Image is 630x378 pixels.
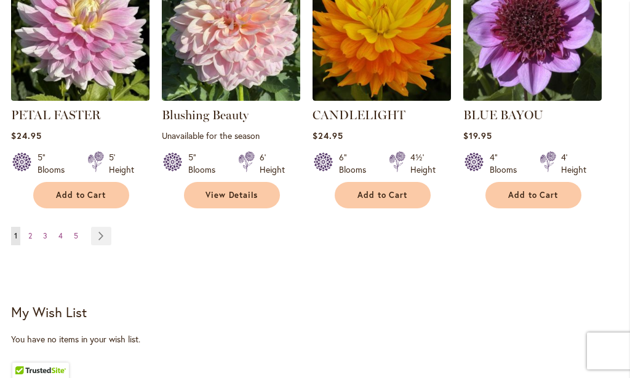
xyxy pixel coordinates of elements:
div: 5' Height [109,151,134,176]
span: 4 [58,231,63,240]
span: Add to Cart [508,190,559,200]
button: Add to Cart [33,182,129,208]
div: 5" Blooms [188,151,223,176]
a: CANDLELIGHT [313,108,405,122]
div: 5" Blooms [38,151,73,176]
div: 6" Blooms [339,151,374,176]
div: 4' Height [561,151,586,176]
span: 2 [28,231,32,240]
span: Add to Cart [357,190,408,200]
div: 4½' Height [410,151,436,176]
strong: My Wish List [11,303,87,321]
a: 5 [71,227,81,245]
iframe: Launch Accessibility Center [9,334,44,369]
span: View Details [205,190,258,200]
a: PETAL FASTER [11,108,101,122]
span: Add to Cart [56,190,106,200]
a: Blushing Beauty [162,108,249,122]
span: $24.95 [11,130,42,141]
div: 6' Height [260,151,285,176]
span: $24.95 [313,130,343,141]
a: PETAL FASTER [11,92,150,103]
a: 3 [40,227,50,245]
a: View Details [184,182,280,208]
span: 3 [43,231,47,240]
a: BLUE BAYOU [463,108,543,122]
a: 2 [25,227,35,245]
span: $19.95 [463,130,492,141]
a: 4 [55,227,66,245]
a: BLUE BAYOU [463,92,602,103]
div: You have no items in your wish list. [11,333,619,345]
a: Blushing Beauty [162,92,300,103]
button: Add to Cart [335,182,431,208]
a: CANDLELIGHT [313,92,451,103]
span: 1 [14,231,17,240]
span: 5 [74,231,78,240]
p: Unavailable for the season [162,130,300,141]
button: Add to Cart [485,182,581,208]
div: 4" Blooms [490,151,525,176]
